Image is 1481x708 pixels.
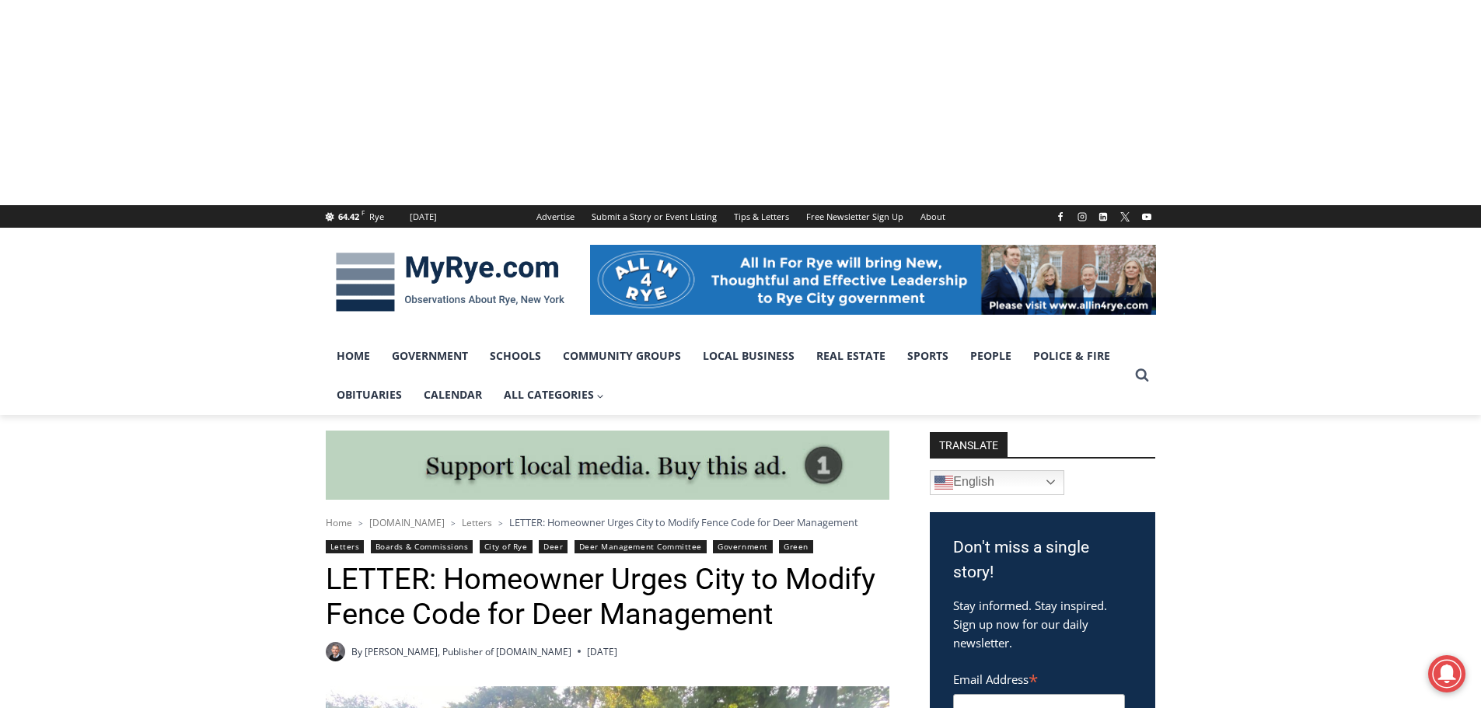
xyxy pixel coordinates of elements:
label: Email Address [953,664,1125,692]
time: [DATE] [587,644,617,659]
a: Local Business [692,337,805,375]
a: Letters [462,516,492,529]
a: About [912,205,954,228]
a: X [1116,208,1134,226]
a: Advertise [528,205,583,228]
span: > [451,518,456,528]
a: City of Rye [480,540,533,553]
a: Green [779,540,813,553]
a: Deer Management Committee [575,540,707,553]
span: > [498,518,503,528]
a: Instagram [1073,208,1092,226]
a: Government [713,540,772,553]
a: Community Groups [552,337,692,375]
span: By [351,644,362,659]
strong: TRANSLATE [930,432,1008,457]
a: [DOMAIN_NAME] [369,516,445,529]
p: Stay informed. Stay inspired. Sign up now for our daily newsletter. [953,596,1132,652]
a: Submit a Story or Event Listing [583,205,725,228]
a: Sports [896,337,959,375]
a: Home [326,516,352,529]
a: Police & Fire [1022,337,1121,375]
a: Letters [326,540,365,553]
h1: LETTER: Homeowner Urges City to Modify Fence Code for Deer Management [326,562,889,633]
span: LETTER: Homeowner Urges City to Modify Fence Code for Deer Management [509,515,858,529]
img: All in for Rye [590,245,1156,315]
a: Home [326,337,381,375]
a: Boards & Commissions [371,540,473,553]
img: en [934,473,953,492]
a: Schools [479,337,552,375]
span: All Categories [504,386,605,403]
a: Deer [539,540,568,553]
a: English [930,470,1064,495]
span: > [358,518,363,528]
a: Free Newsletter Sign Up [798,205,912,228]
nav: Breadcrumbs [326,514,889,530]
a: Tips & Letters [725,205,798,228]
div: Rye [369,210,384,224]
nav: Secondary Navigation [528,205,954,228]
a: Real Estate [805,337,896,375]
a: Author image [326,642,345,661]
div: [DATE] [410,210,437,224]
a: Facebook [1051,208,1070,226]
button: View Search Form [1128,361,1156,389]
a: Linkedin [1094,208,1112,226]
a: [PERSON_NAME], Publisher of [DOMAIN_NAME] [365,645,571,658]
img: MyRye.com [326,242,575,323]
img: support local media, buy this ad [326,431,889,500]
a: YouTube [1137,208,1156,226]
a: Government [381,337,479,375]
a: Calendar [413,375,493,414]
a: Obituaries [326,375,413,414]
a: All Categories [493,375,616,414]
span: 64.42 [338,211,359,222]
a: People [959,337,1022,375]
span: F [362,208,365,217]
nav: Primary Navigation [326,337,1128,415]
h3: Don't miss a single story! [953,535,1132,584]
